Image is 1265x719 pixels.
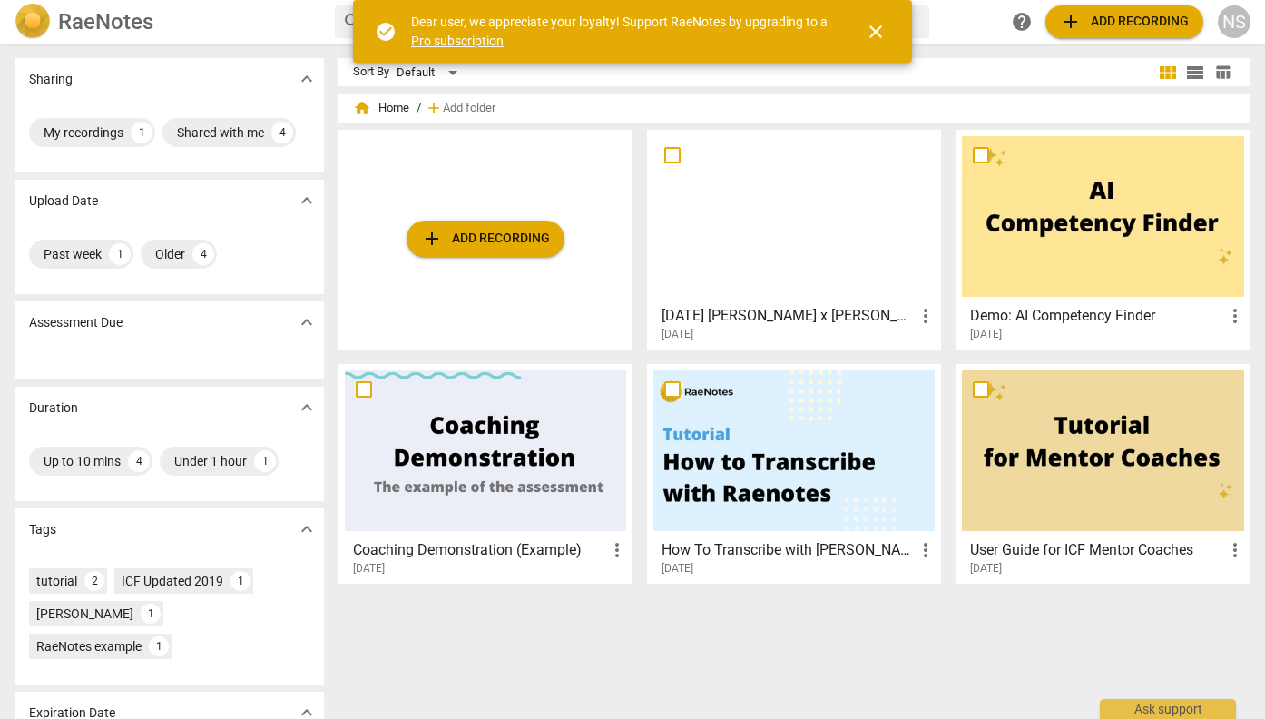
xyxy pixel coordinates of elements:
div: 1 [131,122,152,143]
button: Show more [293,65,320,93]
div: 4 [271,122,293,143]
span: view_module [1157,62,1179,84]
button: Show more [293,516,320,543]
span: more_vert [1224,305,1246,327]
a: Coaching Demonstration (Example)[DATE] [345,370,626,576]
p: Upload Date [29,192,98,211]
span: expand_more [296,311,318,333]
button: Upload [407,221,564,257]
a: LogoRaeNotes [15,4,320,40]
span: expand_more [296,518,318,540]
span: table_chart [1214,64,1231,81]
a: Help [1005,5,1038,38]
button: Show more [293,309,320,336]
div: 1 [230,571,250,591]
div: Older [155,245,185,263]
div: Ask support [1100,699,1236,719]
div: Dear user, we appreciate your loyalty! Support RaeNotes by upgrading to a [411,13,832,50]
span: [DATE] [662,561,693,576]
button: Upload [1045,5,1203,38]
span: check_circle [375,21,397,43]
button: Tile view [1154,59,1182,86]
button: Table view [1209,59,1236,86]
div: Sort By [353,65,389,79]
div: RaeNotes example [36,637,142,655]
p: Sharing [29,70,73,89]
span: add [1060,11,1082,33]
h3: Coaching Demonstration (Example) [353,539,606,561]
span: expand_more [296,397,318,419]
div: 4 [192,243,214,265]
span: Add recording [1060,11,1189,33]
span: help [1011,11,1033,33]
button: Show more [293,187,320,214]
div: 4 [128,450,150,472]
p: Assessment Due [29,313,123,332]
span: [DATE] [970,327,1002,342]
button: NS [1218,5,1250,38]
div: 1 [254,450,276,472]
div: Under 1 hour [174,452,247,470]
h3: Demo: AI Competency Finder [970,305,1223,327]
h2: RaeNotes [58,9,153,34]
p: Tags [29,520,56,539]
div: Default [397,58,464,87]
a: User Guide for ICF Mentor Coaches[DATE] [962,370,1243,576]
p: Duration [29,399,78,418]
span: view_list [1184,62,1206,84]
span: Home [353,99,409,117]
div: 1 [141,604,161,624]
span: search [342,11,364,33]
span: close [865,21,887,43]
img: Logo [15,4,51,40]
span: Add folder [443,102,495,115]
span: more_vert [606,539,628,561]
span: [DATE] [662,327,693,342]
span: more_vert [915,305,936,327]
span: expand_more [296,68,318,90]
div: 1 [109,243,131,265]
div: My recordings [44,123,123,142]
div: tutorial [36,572,77,590]
a: Demo: AI Competency Finder[DATE] [962,136,1243,341]
h3: 09/08/2025 Chaitali x Natalia [662,305,915,327]
a: Pro subscription [411,34,504,48]
button: List view [1182,59,1209,86]
div: Shared with me [177,123,264,142]
div: [PERSON_NAME] [36,605,133,623]
div: Up to 10 mins [44,452,121,470]
button: Show more [293,394,320,421]
div: 2 [84,571,104,591]
span: add [421,228,443,250]
h3: How To Transcribe with RaeNotes [662,539,915,561]
span: Add recording [421,228,550,250]
a: [DATE] [PERSON_NAME] x [PERSON_NAME][DATE] [653,136,935,341]
div: ICF Updated 2019 [122,572,223,590]
div: Past week [44,245,102,263]
span: more_vert [1224,539,1246,561]
button: Close [854,10,897,54]
span: [DATE] [353,561,385,576]
a: How To Transcribe with [PERSON_NAME][DATE] [653,370,935,576]
span: [DATE] [970,561,1002,576]
div: 1 [149,636,169,656]
span: more_vert [915,539,936,561]
h3: User Guide for ICF Mentor Coaches [970,539,1223,561]
span: expand_more [296,190,318,212]
span: home [353,99,371,117]
span: add [425,99,443,117]
span: / [417,102,421,115]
